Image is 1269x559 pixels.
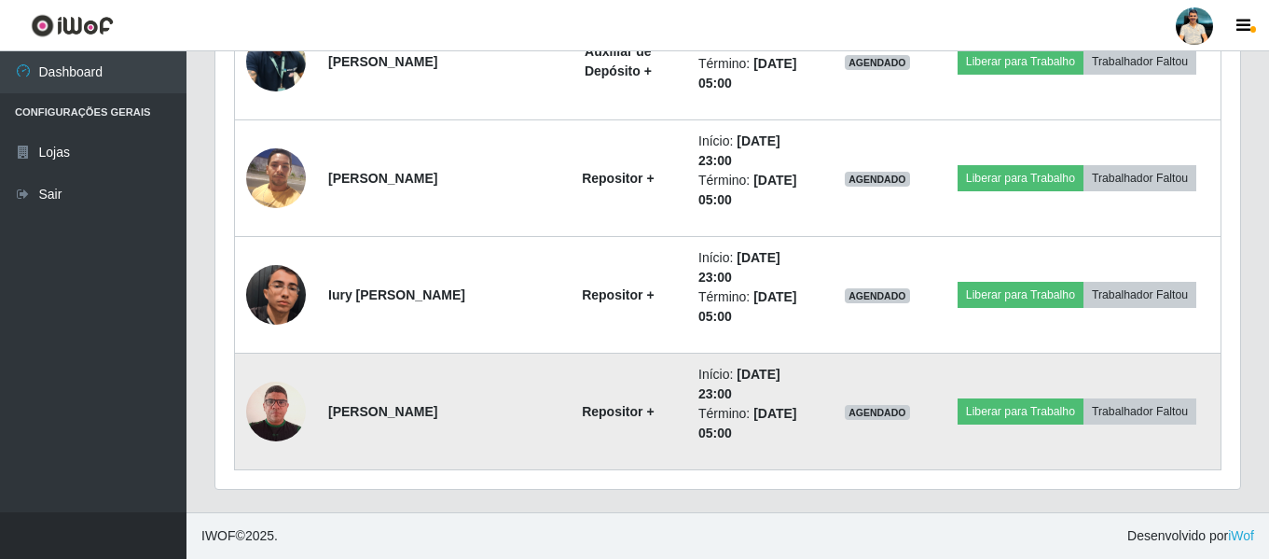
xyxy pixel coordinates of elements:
[582,404,654,419] strong: Repositor +
[1083,165,1196,191] button: Trabalhador Faltou
[698,365,810,404] li: Início:
[1083,398,1196,425] button: Trabalhador Faltou
[1083,282,1196,308] button: Trabalhador Faltou
[246,259,306,330] img: 1737128739499.jpeg
[328,54,437,69] strong: [PERSON_NAME]
[698,404,810,443] li: Término:
[698,132,810,171] li: Início:
[845,55,910,70] span: AGENDADO
[698,171,810,210] li: Término:
[845,172,910,187] span: AGENDADO
[201,528,236,543] span: IWOF
[845,405,910,420] span: AGENDADO
[246,138,306,217] img: 1738750603268.jpeg
[328,287,465,302] strong: Iury [PERSON_NAME]
[698,250,780,285] time: [DATE] 23:00
[698,367,780,401] time: [DATE] 23:00
[958,282,1083,308] button: Liberar para Trabalho
[1228,528,1254,543] a: iWof
[1083,49,1196,75] button: Trabalhador Faltou
[201,526,278,546] span: © 2025 .
[958,398,1083,425] button: Liberar para Trabalho
[845,288,910,303] span: AGENDADO
[698,54,810,93] li: Término:
[31,14,114,37] img: CoreUI Logo
[246,369,306,454] img: 1746885131832.jpeg
[958,165,1083,191] button: Liberar para Trabalho
[698,287,810,327] li: Término:
[582,287,654,302] strong: Repositor +
[582,171,654,186] strong: Repositor +
[246,8,306,115] img: 1750979435200.jpeg
[328,171,437,186] strong: [PERSON_NAME]
[1127,526,1254,546] span: Desenvolvido por
[698,248,810,287] li: Início:
[328,404,437,419] strong: [PERSON_NAME]
[958,49,1083,75] button: Liberar para Trabalho
[698,133,780,168] time: [DATE] 23:00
